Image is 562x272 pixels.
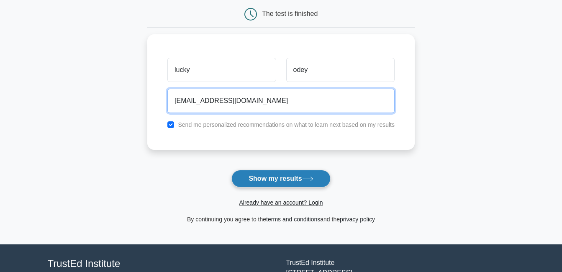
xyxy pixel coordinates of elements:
[178,121,395,128] label: Send me personalized recommendations on what to learn next based on my results
[286,58,395,82] input: Last name
[239,199,323,206] a: Already have an account? Login
[142,214,420,224] div: By continuing you agree to the and the
[262,10,318,17] div: The test is finished
[266,216,320,223] a: terms and conditions
[167,58,276,82] input: First name
[48,258,276,270] h4: TrustEd Institute
[167,89,395,113] input: Email
[340,216,375,223] a: privacy policy
[231,170,330,187] button: Show my results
